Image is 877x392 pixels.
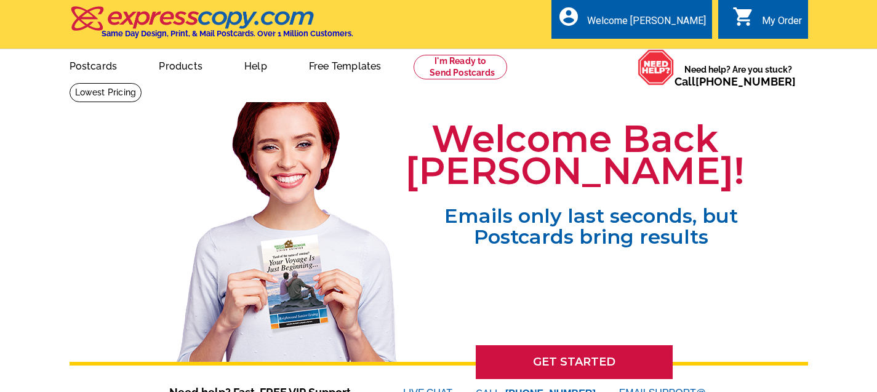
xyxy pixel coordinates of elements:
[675,63,802,88] span: Need help? Are you stuck?
[437,187,745,247] span: Emails only last seconds, but Postcards bring results
[695,75,796,88] a: [PHONE_NUMBER]
[762,15,802,33] div: My Order
[169,92,405,362] img: welcome-back-logged-in.png
[587,15,706,33] div: Welcome [PERSON_NAME]
[70,15,353,38] a: Same Day Design, Print, & Mail Postcards. Over 1 Million Customers.
[405,123,745,187] h1: Welcome Back [PERSON_NAME]!
[225,50,287,79] a: Help
[675,75,796,88] span: Call
[50,50,137,79] a: Postcards
[139,50,222,79] a: Products
[558,6,580,28] i: account_circle
[289,50,401,79] a: Free Templates
[732,14,802,29] a: shopping_cart My Order
[102,29,353,38] h4: Same Day Design, Print, & Mail Postcards. Over 1 Million Customers.
[476,345,673,379] a: GET STARTED
[638,49,675,86] img: help
[732,6,755,28] i: shopping_cart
